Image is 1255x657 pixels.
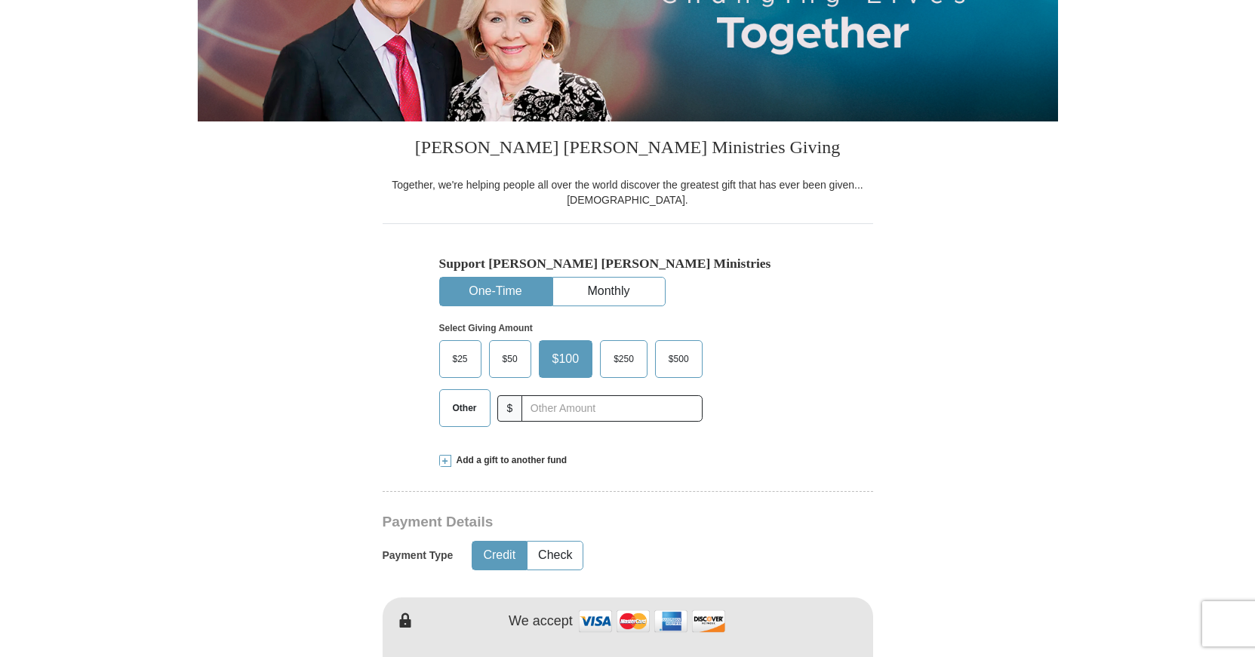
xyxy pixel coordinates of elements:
span: $ [497,395,523,422]
span: $250 [606,348,641,370]
span: Add a gift to another fund [451,454,568,467]
h3: [PERSON_NAME] [PERSON_NAME] Ministries Giving [383,121,873,177]
input: Other Amount [521,395,702,422]
strong: Select Giving Amount [439,323,533,333]
span: $100 [545,348,587,370]
img: credit cards accepted [577,605,727,637]
span: Other [445,397,484,419]
button: One-Time [440,278,552,305]
button: Credit [472,542,526,570]
span: $50 [495,348,525,370]
h4: We accept [509,613,573,630]
span: $500 [661,348,697,370]
div: Together, we're helping people all over the world discover the greatest gift that has ever been g... [383,177,873,207]
button: Monthly [553,278,665,305]
h3: Payment Details [383,514,767,531]
h5: Support [PERSON_NAME] [PERSON_NAME] Ministries [439,256,817,272]
h5: Payment Type [383,549,454,562]
span: $25 [445,348,475,370]
button: Check [528,542,583,570]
